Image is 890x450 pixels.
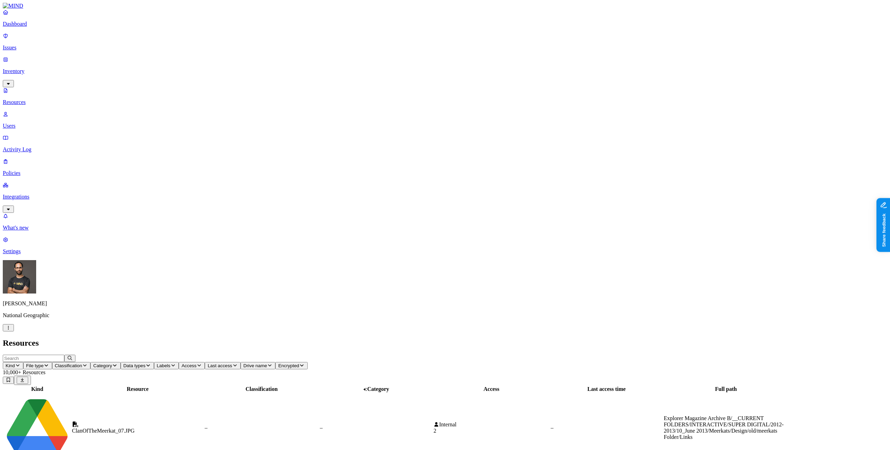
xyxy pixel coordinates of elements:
[3,338,887,348] h2: Resources
[3,248,887,255] p: Settings
[3,312,887,319] p: National Geographic
[320,425,323,431] span: –
[3,300,887,307] p: [PERSON_NAME]
[3,33,887,51] a: Issues
[93,363,112,368] span: Category
[3,213,887,231] a: What's new
[367,386,389,392] span: Category
[3,87,887,105] a: Resources
[3,3,23,9] img: MIND
[3,260,36,294] img: Ohad Abarbanel
[4,386,71,392] div: Kind
[3,225,887,231] p: What's new
[208,363,232,368] span: Last access
[551,425,553,431] span: –
[123,363,146,368] span: Data types
[434,421,549,428] div: Internal
[3,146,887,153] p: Activity Log
[3,45,887,51] p: Issues
[3,68,887,74] p: Inventory
[664,386,788,392] div: Full path
[3,236,887,255] a: Settings
[3,3,887,9] a: MIND
[3,111,887,129] a: Users
[72,428,203,434] div: ClanOfTheMeerkat_07.JPG
[3,135,887,153] a: Activity Log
[664,415,788,440] div: Explorer Magazine Archive B/__CURRENT FOLDERS/INTERACTIVE/SUPER DIGITAL/2012-2013/10_June 2013/Me...
[3,123,887,129] p: Users
[3,56,887,86] a: Inventory
[205,386,318,392] div: Classification
[3,369,46,375] span: 10,000+ Resources
[551,386,662,392] div: Last access time
[434,428,549,434] div: 2
[278,363,299,368] span: Encrypted
[26,363,43,368] span: File type
[3,9,887,27] a: Dashboard
[181,363,196,368] span: Access
[3,355,64,362] input: Search
[157,363,170,368] span: Labels
[3,170,887,176] p: Policies
[434,386,549,392] div: Access
[3,99,887,105] p: Resources
[3,158,887,176] a: Policies
[243,363,267,368] span: Drive name
[3,194,887,200] p: Integrations
[72,386,203,392] div: Resource
[3,21,887,27] p: Dashboard
[6,363,15,368] span: Kind
[3,182,887,212] a: Integrations
[205,425,208,431] span: –
[55,363,82,368] span: Classification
